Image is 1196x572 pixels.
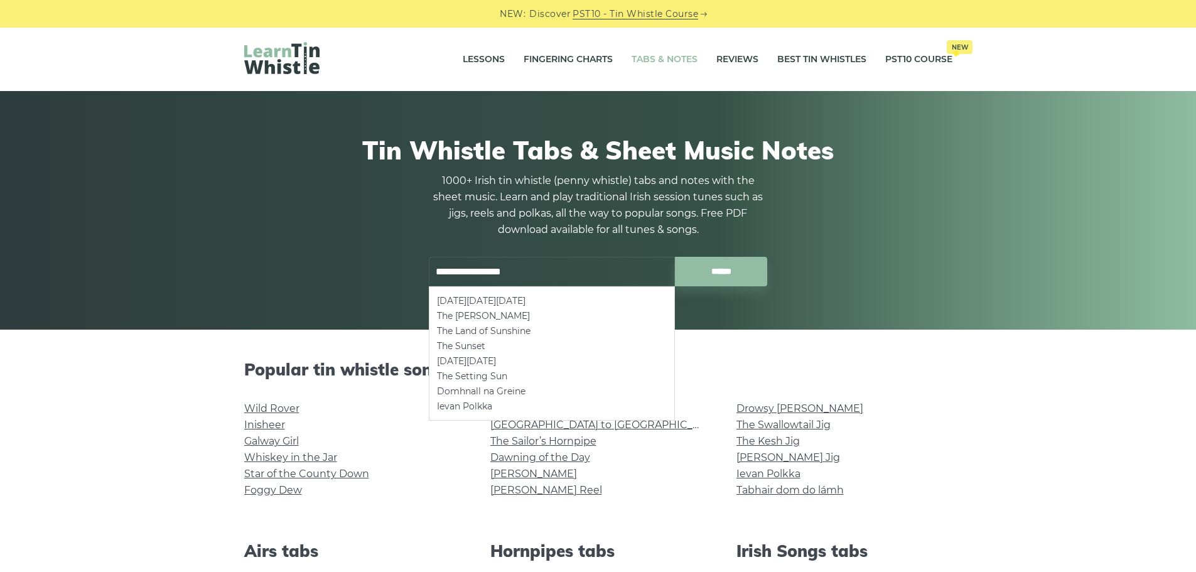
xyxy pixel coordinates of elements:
[244,435,299,447] a: Galway Girl
[524,44,613,75] a: Fingering Charts
[437,353,667,369] li: [DATE][DATE]
[490,484,602,496] a: [PERSON_NAME] Reel
[736,435,800,447] a: The Kesh Jig
[437,384,667,399] li: Domhnall na Greine
[437,338,667,353] li: The Sunset
[437,323,667,338] li: The Land of Sunshine
[490,468,577,480] a: [PERSON_NAME]
[429,173,768,238] p: 1000+ Irish tin whistle (penny whistle) tabs and notes with the sheet music. Learn and play tradi...
[244,484,302,496] a: Foggy Dew
[736,468,800,480] a: Ievan Polkka
[736,451,840,463] a: [PERSON_NAME] Jig
[736,419,831,431] a: The Swallowtail Jig
[885,44,952,75] a: PST10 CourseNew
[437,369,667,384] li: The Setting Sun
[736,541,952,561] h2: Irish Songs tabs
[437,399,667,414] li: Ievan Polkka
[244,135,952,165] h1: Tin Whistle Tabs & Sheet Music Notes
[736,484,844,496] a: Tabhair dom do lámh
[947,40,972,54] span: New
[632,44,698,75] a: Tabs & Notes
[716,44,758,75] a: Reviews
[463,44,505,75] a: Lessons
[244,402,299,414] a: Wild Rover
[777,44,866,75] a: Best Tin Whistles
[244,541,460,561] h2: Airs tabs
[437,308,667,323] li: The [PERSON_NAME]
[244,360,952,379] h2: Popular tin whistle songs & tunes
[490,541,706,561] h2: Hornpipes tabs
[736,402,863,414] a: Drowsy [PERSON_NAME]
[490,419,722,431] a: [GEOGRAPHIC_DATA] to [GEOGRAPHIC_DATA]
[437,293,667,308] li: [DATE][DATE][DATE]
[244,451,337,463] a: Whiskey in the Jar
[244,468,369,480] a: Star of the County Down
[490,451,590,463] a: Dawning of the Day
[490,435,596,447] a: The Sailor’s Hornpipe
[244,42,320,74] img: LearnTinWhistle.com
[244,419,285,431] a: Inisheer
